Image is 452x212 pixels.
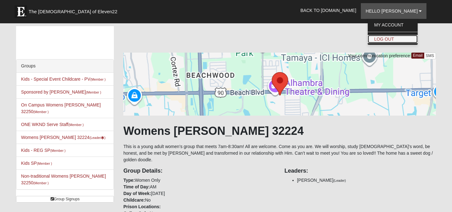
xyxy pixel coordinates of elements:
[21,77,106,82] a: Kids - Special Event Childcare - PV(Member )
[21,89,101,95] a: Sponsored by [PERSON_NAME](Member )
[123,178,135,183] strong: Type:
[368,21,418,29] a: My Account
[123,184,150,189] strong: Time of Day:
[424,53,436,59] a: SMS
[123,191,151,196] strong: Day of Week:
[348,53,411,58] span: Your communication preference:
[285,168,436,175] h4: Leaders:
[366,9,418,14] span: Hello [PERSON_NAME]
[11,2,138,18] a: The [DEMOGRAPHIC_DATA] of Eleven22
[21,174,106,185] a: Non-traditional Womens [PERSON_NAME] 32250(Member )
[37,162,52,165] small: (Member )
[21,148,66,153] a: Kids - REG SP(Member )
[50,149,65,152] small: (Member )
[297,177,436,184] li: [PERSON_NAME]
[411,53,424,59] a: Email
[90,77,105,81] small: (Member )
[90,136,106,140] small: (Leader )
[16,60,114,73] div: Groups
[123,124,436,138] h1: Womens [PERSON_NAME] 32224
[333,179,346,182] small: (Leader)
[33,110,49,114] small: (Member )
[21,102,101,114] a: On Campus Womens [PERSON_NAME] 32250(Member )
[296,3,361,18] a: Back to [DOMAIN_NAME]
[16,196,114,203] a: Group Signups
[15,5,27,18] img: Eleven22 logo
[86,90,101,94] small: (Member )
[21,161,52,166] a: Kids SP(Member )
[361,3,426,19] a: Hello [PERSON_NAME]
[21,122,84,127] a: ONE WKND Serve Staff(Member )
[33,181,49,185] small: (Member )
[368,35,418,43] a: Log Out
[123,168,275,175] h4: Group Details:
[29,9,117,15] span: The [DEMOGRAPHIC_DATA] of Eleven22
[123,198,145,203] strong: Childcare:
[21,135,106,140] a: Womens [PERSON_NAME] 32224(Leader)
[68,123,84,127] small: (Member )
